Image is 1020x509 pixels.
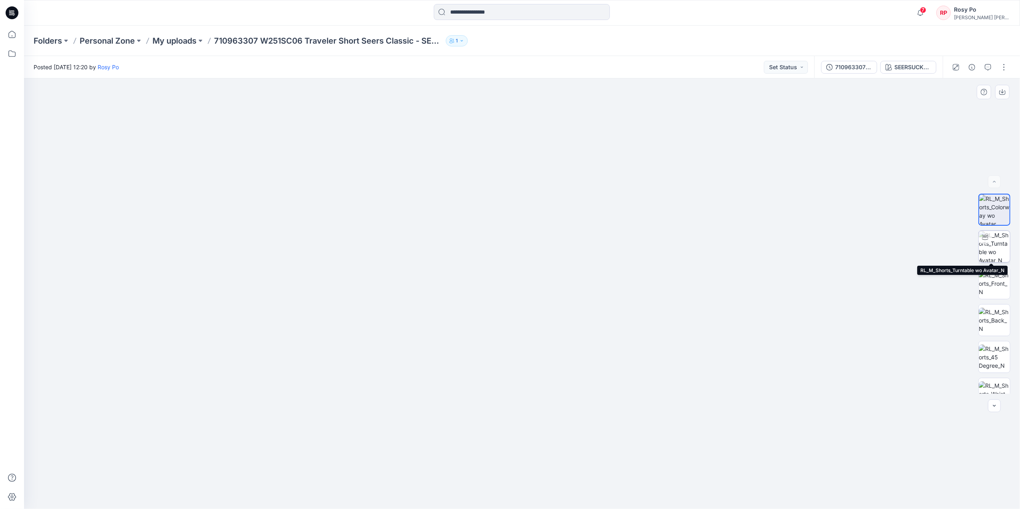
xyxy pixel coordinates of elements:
[34,63,119,71] span: Posted [DATE] 12:20 by
[954,14,1010,20] div: [PERSON_NAME] [PERSON_NAME]
[446,35,468,46] button: 1
[98,64,119,70] a: Rosy Po
[979,194,1010,225] img: RL_M_Shorts_Colorway wo Avatar
[152,35,196,46] a: My uploads
[979,231,1010,262] img: RL_M_Shorts_Turntable wo Avatar_N
[821,61,877,74] button: 710963307 W251SC06 Traveler Short Seers Classic - SEERSUCKER TRAVELER
[894,63,931,72] div: SEERSUCKE R PREPPY FUNSHORT - 001
[456,36,458,45] p: 1
[966,61,978,74] button: Details
[979,345,1010,370] img: RL_M_Shorts_45 Degree_N
[979,381,1010,407] img: RL_M_Shorts_Waist Details_N
[80,35,135,46] a: Personal Zone
[979,308,1010,333] img: RL_M_Shorts_Back_N
[880,61,936,74] button: SEERSUCKE R PREPPY FUNSHORT - 001
[138,6,906,509] img: eyJhbGciOiJIUzI1NiIsImtpZCI6IjAiLCJzbHQiOiJzZXMiLCJ0eXAiOiJKV1QifQ.eyJkYXRhIjp7InR5cGUiOiJzdG9yYW...
[835,63,872,72] div: 710963307 W251SC06 Traveler Short Seers Classic - SEERSUCKER TRAVELER
[920,7,926,13] span: 7
[954,5,1010,14] div: Rosy Po
[34,35,62,46] a: Folders
[936,6,951,20] div: RP
[979,271,1010,296] img: RL_M_Shorts_Front_N
[214,35,443,46] p: 710963307 W251SC06 Traveler Short Seers Classic - SEERSUCKER TRAVELER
